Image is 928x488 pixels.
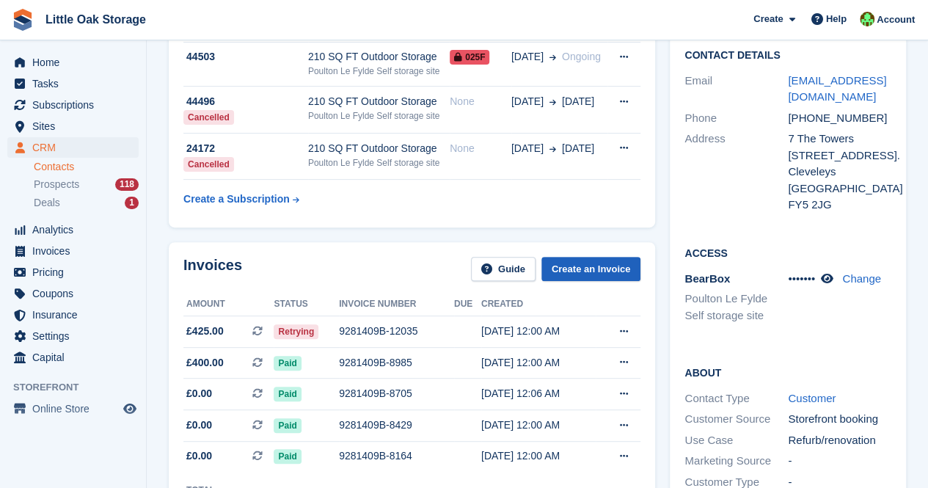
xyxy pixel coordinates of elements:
[684,73,788,106] div: Email
[826,12,847,26] span: Help
[511,141,544,156] span: [DATE]
[186,448,212,464] span: £0.00
[7,305,139,325] a: menu
[684,110,788,127] div: Phone
[860,12,874,26] img: Michael Aujla
[7,116,139,136] a: menu
[788,110,891,127] div: [PHONE_NUMBER]
[684,453,788,470] div: Marketing Source
[684,411,788,428] div: Customer Source
[788,411,891,428] div: Storefront booking
[34,177,139,192] a: Prospects 118
[308,156,450,170] div: Poulton Le Fylde Self storage site
[308,65,450,78] div: Poulton Le Fylde Self storage site
[788,164,891,181] div: Cleveleys
[183,94,308,109] div: 44496
[753,12,783,26] span: Create
[40,7,152,32] a: Little Oak Storage
[32,283,120,304] span: Coupons
[684,272,730,285] span: BearBox
[450,141,511,156] div: None
[308,49,450,65] div: 210 SQ FT Outdoor Storage
[788,181,891,197] div: [GEOGRAPHIC_DATA]
[274,324,318,339] span: Retrying
[339,448,454,464] div: 9281409B-8164
[7,52,139,73] a: menu
[32,241,120,261] span: Invoices
[684,390,788,407] div: Contact Type
[34,196,60,210] span: Deals
[454,293,481,316] th: Due
[34,195,139,211] a: Deals 1
[274,418,301,433] span: Paid
[125,197,139,209] div: 1
[183,141,308,156] div: 24172
[684,131,788,214] div: Address
[32,95,120,115] span: Subscriptions
[186,386,212,401] span: £0.00
[541,257,641,281] a: Create an Invoice
[339,386,454,401] div: 9281409B-8705
[183,49,308,65] div: 44503
[183,257,242,281] h2: Invoices
[684,432,788,449] div: Use Case
[186,355,224,371] span: £400.00
[684,365,891,379] h2: About
[274,449,301,464] span: Paid
[481,418,596,433] div: [DATE] 12:00 AM
[562,94,594,109] span: [DATE]
[183,157,234,172] div: Cancelled
[450,50,489,65] span: 025F
[788,272,815,285] span: •••••••
[32,219,120,240] span: Analytics
[7,283,139,304] a: menu
[450,94,511,109] div: None
[481,293,596,316] th: Created
[684,50,891,62] h2: Contact Details
[32,262,120,283] span: Pricing
[788,432,891,449] div: Refurb/renovation
[788,453,891,470] div: -
[511,94,544,109] span: [DATE]
[339,293,454,316] th: Invoice number
[32,116,120,136] span: Sites
[115,178,139,191] div: 118
[13,380,146,395] span: Storefront
[32,326,120,346] span: Settings
[684,291,788,324] li: Poulton Le Fylde Self storage site
[308,109,450,123] div: Poulton Le Fylde Self storage site
[339,324,454,339] div: 9281409B-12035
[7,262,139,283] a: menu
[32,137,120,158] span: CRM
[12,9,34,31] img: stora-icon-8386f47178a22dfd0bd8f6a31ec36ba5ce8667c1dd55bd0f319d3a0aa187defe.svg
[7,347,139,368] a: menu
[121,400,139,418] a: Preview store
[183,293,274,316] th: Amount
[274,356,301,371] span: Paid
[274,387,301,401] span: Paid
[877,12,915,27] span: Account
[32,73,120,94] span: Tasks
[7,137,139,158] a: menu
[562,141,594,156] span: [DATE]
[7,95,139,115] a: menu
[32,347,120,368] span: Capital
[308,141,450,156] div: 210 SQ FT Outdoor Storage
[339,355,454,371] div: 9281409B-8985
[481,355,596,371] div: [DATE] 12:00 AM
[7,241,139,261] a: menu
[186,418,212,433] span: £0.00
[7,219,139,240] a: menu
[788,74,886,103] a: [EMAIL_ADDRESS][DOMAIN_NAME]
[7,398,139,419] a: menu
[562,51,601,62] span: Ongoing
[32,305,120,325] span: Insurance
[842,272,881,285] a: Change
[788,131,891,164] div: 7 The Towers [STREET_ADDRESS].
[511,49,544,65] span: [DATE]
[32,52,120,73] span: Home
[32,398,120,419] span: Online Store
[481,386,596,401] div: [DATE] 12:06 AM
[481,448,596,464] div: [DATE] 12:00 AM
[788,392,836,404] a: Customer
